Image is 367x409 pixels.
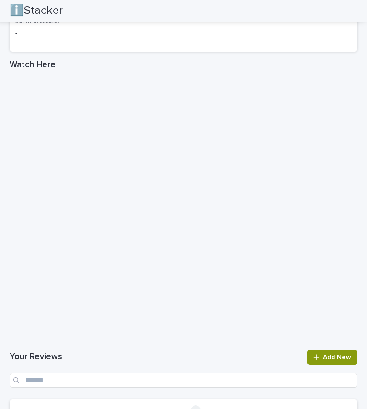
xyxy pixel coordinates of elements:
[10,4,63,18] h2: ℹ️Stacker
[307,350,357,365] a: Add New
[10,352,301,363] h1: Your Reviews
[10,75,357,338] iframe: Watch Here
[10,373,357,388] input: Search
[10,59,357,71] h1: Watch Here
[15,28,352,38] p: -
[15,18,59,24] span: pdf (if available)
[323,354,351,361] span: Add New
